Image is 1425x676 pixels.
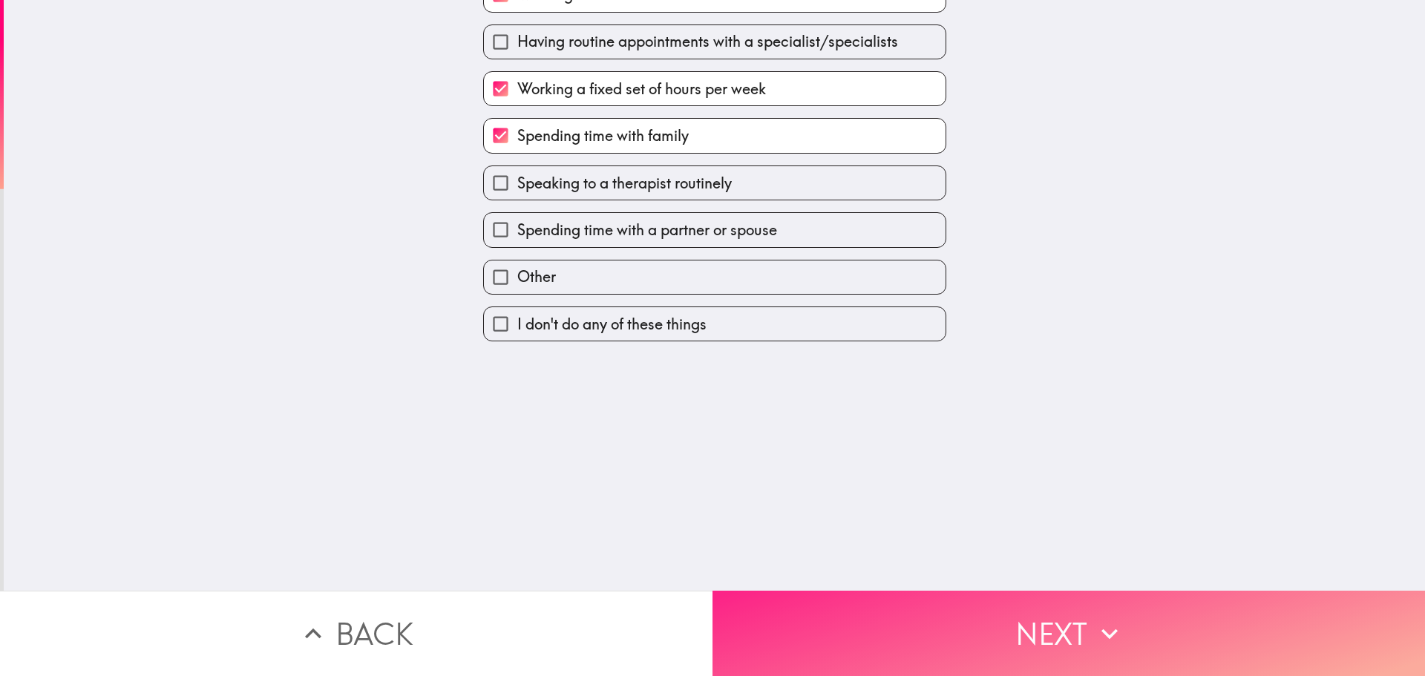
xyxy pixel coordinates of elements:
span: Working a fixed set of hours per week [517,79,766,99]
button: Spending time with family [484,119,946,152]
button: I don't do any of these things [484,307,946,341]
span: Speaking to a therapist routinely [517,173,732,194]
span: Having routine appointments with a specialist/specialists [517,31,898,52]
button: Other [484,260,946,294]
span: I don't do any of these things [517,314,707,335]
button: Next [712,591,1425,676]
span: Spending time with a partner or spouse [517,220,777,240]
button: Working a fixed set of hours per week [484,72,946,105]
span: Other [517,266,556,287]
span: Spending time with family [517,125,689,146]
button: Spending time with a partner or spouse [484,213,946,246]
button: Having routine appointments with a specialist/specialists [484,25,946,59]
button: Speaking to a therapist routinely [484,166,946,200]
